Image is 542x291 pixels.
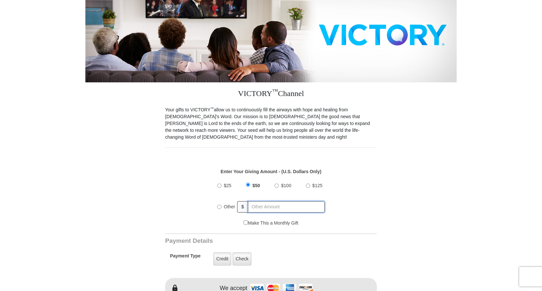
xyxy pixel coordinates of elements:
h3: VICTORY Channel [165,82,377,106]
span: $125 [312,183,322,188]
p: Your gifts to VICTORY allow us to continuously fill the airways with hope and healing from [DEMOG... [165,106,377,141]
span: $25 [224,183,231,188]
input: Other Amount [248,201,325,213]
span: $50 [252,183,260,188]
sup: ™ [272,88,278,94]
h3: Payment Details [165,237,331,245]
sup: ™ [210,106,214,110]
label: Make This a Monthly Gift [244,220,298,227]
h5: Payment Type [170,253,201,262]
label: Check [233,252,251,266]
span: $100 [281,183,291,188]
label: Credit [213,252,231,266]
strong: Enter Your Giving Amount - (U.S. Dollars Only) [221,169,321,174]
span: Other [224,204,235,209]
span: $ [237,201,248,213]
input: Make This a Monthly Gift [244,220,248,225]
